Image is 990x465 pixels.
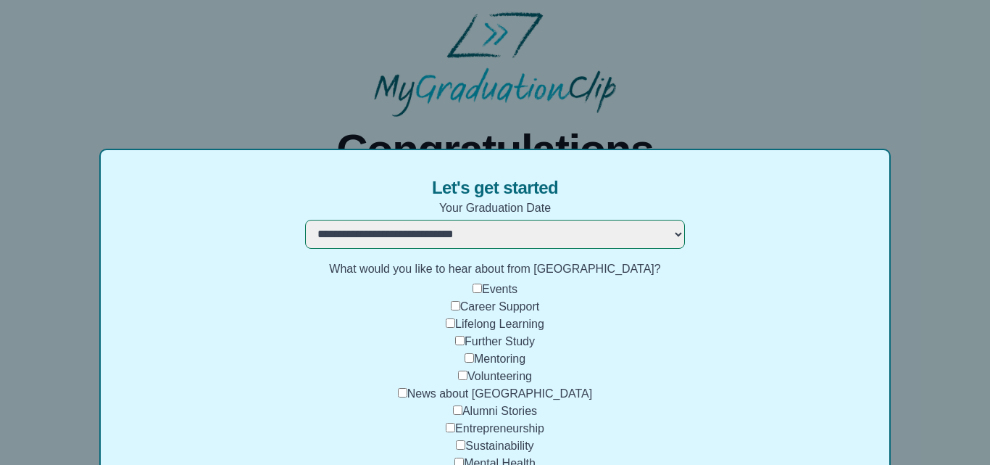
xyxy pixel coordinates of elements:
label: Lifelong Learning [455,318,544,330]
label: Sustainability [465,440,533,452]
label: Career Support [460,300,539,313]
label: Events [482,283,517,295]
label: Entrepreneurship [455,422,544,435]
label: Alumni Stories [462,405,537,417]
label: Further Study [465,335,535,347]
label: News about [GEOGRAPHIC_DATA] [407,387,592,400]
label: Volunteering [467,370,532,382]
label: What would you like to hear about from [GEOGRAPHIC_DATA]? [305,260,685,278]
label: Mentoring [474,353,525,365]
span: Let's get started [432,176,558,199]
label: Your Graduation Date [305,199,685,217]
